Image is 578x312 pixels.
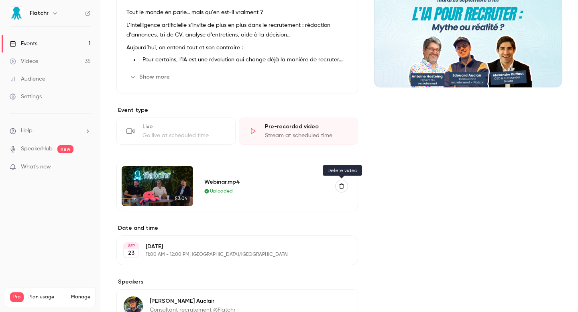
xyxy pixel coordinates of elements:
p: [DATE] [146,243,315,251]
span: Uploaded [210,188,233,195]
div: Videos [10,57,38,65]
p: 23 [128,249,134,257]
p: L’intelligence artificielle s’invite de plus en plus dans le recrutement : rédaction d’annonces, ... [126,20,348,40]
div: SEP [124,243,138,249]
iframe: Noticeable Trigger [81,164,91,171]
div: Audience [10,75,45,83]
div: Live [142,123,226,131]
div: LiveGo live at scheduled time [116,118,236,145]
div: Pre-recorded video [265,123,348,131]
h6: Flatchr [30,9,49,17]
div: Webinar.mp4 [204,178,326,186]
label: Date and time [116,224,358,232]
div: Events [10,40,37,48]
div: Pre-recorded videoStream at scheduled time [239,118,358,145]
span: Help [21,127,33,135]
p: 11:00 AM - 12:00 PM, [GEOGRAPHIC_DATA]/[GEOGRAPHIC_DATA] [146,251,315,258]
img: Flatchr [10,7,23,20]
span: Pro [10,292,24,302]
span: What's new [21,163,51,171]
div: Stream at scheduled time [265,132,348,140]
a: Manage [71,294,90,300]
p: [PERSON_NAME] Auclair [150,297,236,305]
label: Speakers [116,278,358,286]
p: Event type [116,106,358,114]
span: 53:04 [173,194,190,203]
li: help-dropdown-opener [10,127,91,135]
span: new [57,145,73,153]
div: Settings [10,93,42,101]
a: SpeakerHub [21,145,53,153]
p: Tout le monde en parle… mais qu’en est-il vraiment ? [126,8,348,17]
span: Plan usage [28,294,66,300]
div: Go live at scheduled time [142,132,226,140]
p: Aujourd’hui, on entend tout et son contraire : [126,43,348,53]
button: Show more [126,71,175,83]
li: Pour certains, l’IA est une révolution qui change déjà la manière de recruter. [139,56,348,64]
